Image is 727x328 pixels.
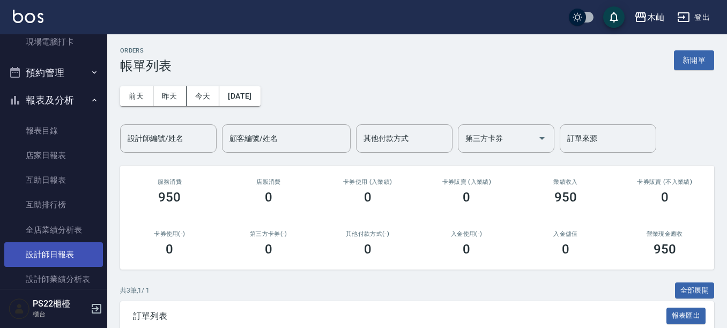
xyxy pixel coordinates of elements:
[4,168,103,192] a: 互助日報表
[666,308,706,324] button: 報表匯出
[562,242,569,257] h3: 0
[120,286,150,295] p: 共 3 筆, 1 / 1
[265,190,272,205] h3: 0
[529,178,603,185] h2: 業績收入
[463,190,470,205] h3: 0
[533,130,551,147] button: Open
[4,29,103,54] a: 現場電腦打卡
[603,6,625,28] button: save
[666,310,706,320] a: 報表匯出
[158,190,181,205] h3: 950
[120,86,153,106] button: 前天
[133,178,206,185] h3: 服務消費
[166,242,173,257] h3: 0
[4,59,103,87] button: 預約管理
[4,192,103,217] a: 互助排行榜
[33,299,87,309] h5: PS22櫃檯
[674,50,714,70] button: 新開單
[4,118,103,143] a: 報表目錄
[120,58,172,73] h3: 帳單列表
[265,242,272,257] h3: 0
[133,230,206,237] h2: 卡券使用(-)
[430,230,503,237] h2: 入金使用(-)
[554,190,577,205] h3: 950
[463,242,470,257] h3: 0
[674,55,714,65] a: 新開單
[4,242,103,267] a: 設計師日報表
[120,47,172,54] h2: ORDERS
[331,230,404,237] h2: 其他付款方式(-)
[364,242,372,257] h3: 0
[4,86,103,114] button: 報表及分析
[628,230,701,237] h2: 營業現金應收
[4,218,103,242] a: 全店業績分析表
[9,298,30,319] img: Person
[661,190,669,205] h3: 0
[673,8,714,27] button: 登出
[331,178,404,185] h2: 卡券使用 (入業績)
[33,309,87,319] p: 櫃台
[364,190,372,205] h3: 0
[133,311,666,322] span: 訂單列表
[187,86,220,106] button: 今天
[232,230,306,237] h2: 第三方卡券(-)
[153,86,187,106] button: 昨天
[647,11,664,24] div: 木屾
[4,143,103,168] a: 店家日報表
[630,6,669,28] button: 木屾
[654,242,676,257] h3: 950
[529,230,603,237] h2: 入金儲值
[675,282,715,299] button: 全部展開
[13,10,43,23] img: Logo
[219,86,260,106] button: [DATE]
[4,267,103,292] a: 設計師業績分析表
[628,178,701,185] h2: 卡券販賣 (不入業績)
[232,178,306,185] h2: 店販消費
[430,178,503,185] h2: 卡券販賣 (入業績)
